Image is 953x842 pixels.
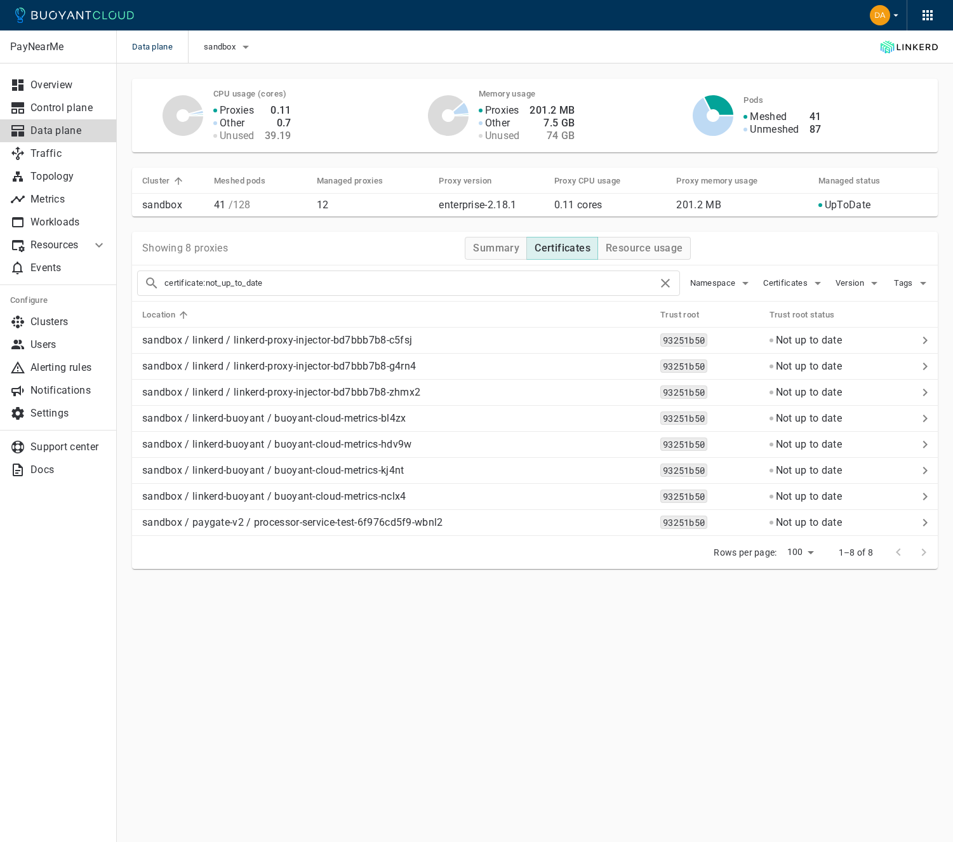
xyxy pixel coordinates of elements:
p: sandbox / linkerd / linkerd-proxy-injector-bd7bbb7b8-g4rn4 [142,360,650,373]
span: sandbox [204,42,238,52]
p: Not up to date [776,516,842,529]
h5: Meshed pods [214,176,265,186]
p: Notifications [30,384,107,397]
h5: Proxy CPU usage [554,176,621,186]
p: Rows per page: [714,546,776,559]
p: sandbox / linkerd-buoyant / buoyant-cloud-metrics-bl4zx [142,412,650,425]
div: Proxy trust root is not up to date with control plane [770,386,912,399]
p: Events [30,262,107,274]
h4: Resource usage [606,242,683,255]
p: sandbox / linkerd / linkerd-proxy-injector-bd7bbb7b8-c5fsj [142,334,650,347]
span: Tags [894,278,915,288]
p: Support center [30,441,107,453]
p: 201.2 MB [676,199,808,211]
p: Control plane [30,102,107,114]
p: enterprise-2.18.1 [439,199,516,211]
code: 93251b50 [660,385,707,399]
p: Other [220,117,245,130]
p: Unused [485,130,520,142]
p: Proxies [220,104,254,117]
h5: Trust root [660,310,699,320]
p: Overview [30,79,107,91]
p: Topology [30,170,107,183]
p: Not up to date [776,490,842,503]
button: Version [836,274,882,293]
span: Data plane [132,30,188,63]
code: 93251b50 [660,359,707,373]
span: Namespace [690,278,738,288]
p: Metrics [30,193,107,206]
p: Not up to date [776,438,842,451]
button: Summary [465,237,527,260]
p: 0.11 cores [554,199,667,211]
code: 93251b50 [660,490,707,503]
code: 93251b50 [660,516,707,529]
h4: 7.5 GB [530,117,575,130]
p: Not up to date [776,464,842,477]
div: Proxy trust root is not up to date with control plane [770,464,912,477]
code: 93251b50 [660,333,707,347]
span: Trust root [660,309,716,321]
p: Not up to date [776,412,842,425]
div: Proxy trust root is not up to date with control plane [770,412,912,425]
span: Proxy version [439,175,508,187]
p: Traffic [30,147,107,160]
h5: Configure [10,295,107,305]
code: 93251b50 [660,411,707,425]
p: Data plane [30,124,107,137]
div: Proxy trust root is not up to date with control plane [770,490,912,503]
button: Certificates [763,274,825,293]
p: Unmeshed [750,123,799,136]
p: Resources [30,239,81,251]
span: Version [836,278,867,288]
h4: 0.7 [265,117,291,130]
span: Proxy CPU usage [554,175,637,187]
span: Trust root status [770,309,851,321]
h4: Summary [473,242,519,255]
p: Alerting rules [30,361,107,374]
span: Proxy memory usage [676,175,774,187]
p: Showing 8 proxies [142,242,228,255]
p: Not up to date [776,360,842,373]
p: Workloads [30,216,107,229]
span: Managed status [818,175,897,187]
p: sandbox / linkerd-buoyant / buoyant-cloud-metrics-hdv9w [142,438,650,451]
div: Proxy trust root is not up to date with control plane [770,516,912,529]
p: Other [485,117,510,130]
p: Clusters [30,316,107,328]
p: sandbox / linkerd-buoyant / buoyant-cloud-metrics-kj4nt [142,464,650,477]
h4: 87 [810,123,822,136]
h4: 74 GB [530,130,575,142]
code: 93251b50 [660,438,707,451]
h5: Cluster [142,176,170,186]
span: Certificates [763,278,810,288]
p: sandbox [142,199,204,211]
span: / 128 [225,199,251,211]
p: Meshed [750,110,787,123]
button: sandbox [204,37,253,57]
span: Meshed pods [214,175,282,187]
h4: 201.2 MB [530,104,575,117]
img: Dann Bohn [870,5,890,25]
p: Users [30,338,107,351]
h4: 39.19 [265,130,291,142]
span: Managed proxies [317,175,400,187]
button: Tags [892,274,933,293]
h5: Managed proxies [317,176,383,186]
p: Not up to date [776,334,842,347]
p: PayNearMe [10,41,106,53]
button: Namespace [690,274,754,293]
p: UpToDate [825,199,870,211]
div: Proxy trust root is not up to date with control plane [770,360,912,373]
p: sandbox / linkerd-buoyant / buoyant-cloud-metrics-nclx4 [142,490,650,503]
span: Location [142,309,192,321]
p: Proxies [485,104,519,117]
p: 12 [317,199,429,211]
h5: Managed status [818,176,881,186]
h4: 0.11 [265,104,291,117]
h5: Proxy version [439,176,491,186]
h5: Trust root status [770,310,835,320]
p: Not up to date [776,386,842,399]
p: Docs [30,464,107,476]
h5: Location [142,310,175,320]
